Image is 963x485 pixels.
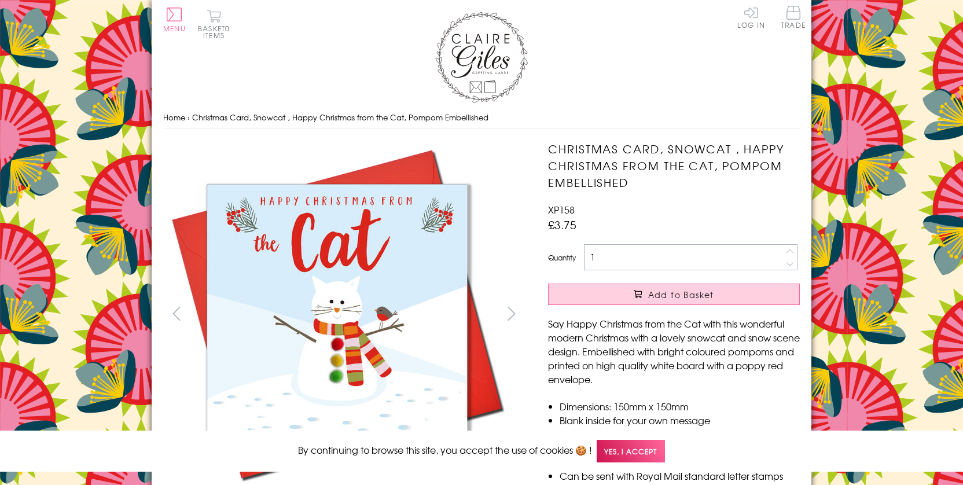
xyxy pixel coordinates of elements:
[163,300,189,326] button: prev
[163,8,186,32] button: Menu
[548,203,575,216] span: XP158
[163,23,186,34] span: Menu
[737,6,765,28] a: Log In
[499,300,525,326] button: next
[548,252,576,263] label: Quantity
[548,317,800,386] p: Say Happy Christmas from the Cat with this wonderful modern Christmas with a lovely snowcat and s...
[198,9,230,39] button: Basket0 items
[781,6,806,28] span: Trade
[548,216,576,233] span: £3.75
[163,106,800,130] nav: breadcrumbs
[560,427,800,441] li: Printed in the U.K on quality 350gsm board
[203,23,230,41] span: 0 items
[188,112,190,123] span: ›
[648,289,714,300] span: Add to Basket
[192,112,488,123] span: Christmas Card, Snowcat , Happy Christmas from the Cat, Pompom Embellished
[435,12,528,103] img: Claire Giles Greetings Cards
[597,440,665,462] span: Yes, I accept
[548,284,800,305] button: Add to Basket
[781,6,806,31] a: Trade
[560,399,800,413] li: Dimensions: 150mm x 150mm
[560,469,800,483] li: Can be sent with Royal Mail standard letter stamps
[560,413,800,427] li: Blank inside for your own message
[163,112,185,123] a: Home
[548,141,800,190] h1: Christmas Card, Snowcat , Happy Christmas from the Cat, Pompom Embellished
